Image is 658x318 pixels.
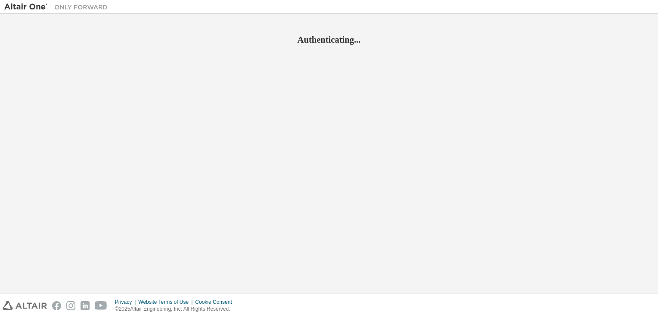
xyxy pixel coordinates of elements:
[52,301,61,310] img: facebook.svg
[138,299,195,306] div: Website Terms of Use
[4,34,654,45] h2: Authenticating...
[3,301,47,310] img: altair_logo.svg
[66,301,75,310] img: instagram.svg
[4,3,112,11] img: Altair One
[115,299,138,306] div: Privacy
[81,301,90,310] img: linkedin.svg
[115,306,237,313] p: © 2025 Altair Engineering, Inc. All Rights Reserved.
[195,299,237,306] div: Cookie Consent
[95,301,107,310] img: youtube.svg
